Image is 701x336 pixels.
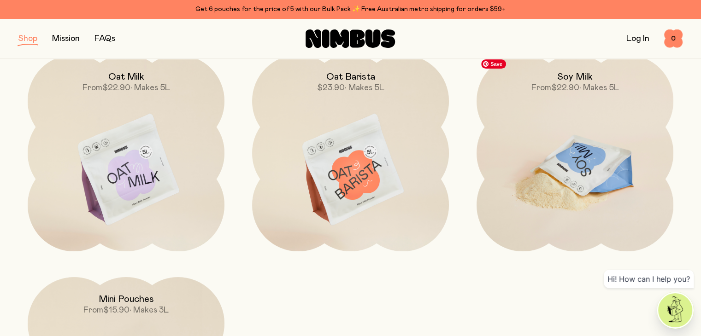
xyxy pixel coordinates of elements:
[317,84,345,92] span: $23.90
[18,4,683,15] div: Get 6 pouches for the price of 5 with our Bulk Pack ✨ Free Australian metro shipping for orders $59+
[252,55,449,251] a: Oat Barista$23.90• Makes 5L
[579,84,619,92] span: • Makes 5L
[108,71,144,82] h2: Oat Milk
[658,293,692,327] img: agent
[82,84,102,92] span: From
[28,55,224,251] a: Oat MilkFrom$22.90• Makes 5L
[102,84,130,92] span: $22.90
[326,71,375,82] h2: Oat Barista
[103,306,130,314] span: $15.90
[52,35,80,43] a: Mission
[345,84,384,92] span: • Makes 5L
[130,84,170,92] span: • Makes 5L
[604,270,694,288] div: Hi! How can I help you?
[481,59,506,69] span: Save
[557,71,593,82] h2: Soy Milk
[99,294,154,305] h2: Mini Pouches
[477,55,673,251] a: Soy MilkFrom$22.90• Makes 5L
[94,35,115,43] a: FAQs
[664,29,683,48] button: 0
[626,35,649,43] a: Log In
[531,84,551,92] span: From
[551,84,579,92] span: $22.90
[130,306,169,314] span: • Makes 3L
[83,306,103,314] span: From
